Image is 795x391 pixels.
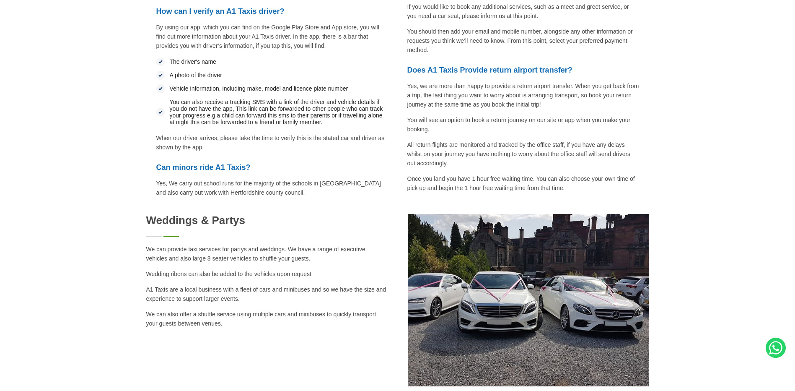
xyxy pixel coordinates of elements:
[156,57,388,67] li: The driver's name
[156,133,388,152] p: When our driver arrives, please take the time to verify this is the stated car and driver as show...
[407,27,639,55] p: You should then add your email and mobile number, alongside any other information or requests you...
[156,97,388,127] li: You can also receive a tracking SMS with a link of the driver and vehicle details if you do not h...
[156,83,388,94] li: Vehicle information, including make, model and licence plate number
[146,214,388,227] h2: Weddings & Partys
[407,140,639,168] p: All return flights are monitored and tracked by the office staff, if you have any delays whilst o...
[407,174,639,193] p: Once you land you have 1 hour free waiting time. You can also choose your own time of pick up and...
[407,2,639,21] p: If you would like to book any additional services, such as a meet and greet service, or you need ...
[156,6,388,16] h3: How can I verify an A1 Taxis driver?
[407,81,639,109] p: Yes, we are more than happy to provide a return airport transfer. When you get back from a trip, ...
[146,269,388,279] p: Wedding ribons can also be added to the vehicles upon request
[407,65,639,75] h3: Does A1 Taxis Provide return airport transfer?
[146,245,388,263] p: We can provide taxi services for partys and weddings. We have a range of executive vehicles and a...
[146,285,388,303] p: A1 Taxis are a local business with a fleet of cars and minibuses and so we have the size and expe...
[408,214,649,386] img: Weddings And Partys In St Albans
[156,70,388,80] li: A photo of the driver
[156,162,388,172] h3: Can minors ride A1 Taxis?
[156,23,388,50] p: By using our app, which you can find on the Google Play Store and App store, you will find out mo...
[407,115,639,134] p: You will see an option to book a return journey on our site or app when you make your booking.
[156,179,388,197] p: Yes, We carry out school runs for the majority of the schools in [GEOGRAPHIC_DATA] and also carry...
[146,310,388,328] p: We can also offer a shuttle service using multiple cars and minibuses to quickly transport your g...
